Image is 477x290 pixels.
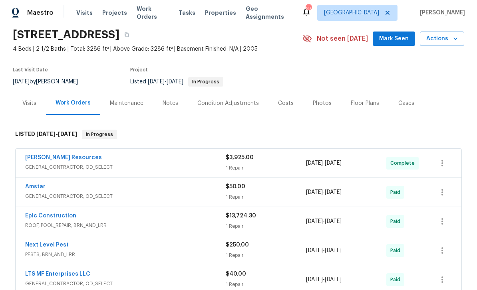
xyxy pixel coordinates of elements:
span: - [306,159,342,167]
span: Paid [390,188,403,196]
div: by [PERSON_NAME] [13,77,87,87]
span: Geo Assignments [246,5,292,21]
span: [DATE] [36,131,56,137]
span: Paid [390,217,403,225]
a: [PERSON_NAME] Resources [25,155,102,160]
span: [DATE] [306,277,323,282]
span: - [36,131,77,137]
span: $40.00 [226,271,246,277]
span: Actions [426,34,458,44]
h2: [STREET_ADDRESS] [13,31,119,39]
span: $3,925.00 [226,155,254,160]
span: Visits [76,9,93,17]
div: 1 Repair [226,251,306,259]
span: In Progress [189,79,223,84]
span: Mark Seen [379,34,409,44]
a: Epic Construction [25,213,76,219]
div: Notes [163,99,178,107]
span: ROOF, POOL_REPAIR, BRN_AND_LRR [25,221,226,229]
span: [DATE] [325,219,342,224]
span: - [148,79,183,85]
a: Amstar [25,184,46,189]
span: $13,724.30 [226,213,256,219]
span: GENERAL_CONTRACTOR, OD_SELECT [25,280,226,288]
h6: LISTED [15,130,77,139]
div: Costs [278,99,294,107]
span: [DATE] [325,248,342,253]
span: [DATE] [58,131,77,137]
span: [DATE] [325,160,342,166]
span: $50.00 [226,184,245,189]
span: [DATE] [306,219,323,224]
div: Photos [313,99,332,107]
span: [DATE] [306,189,323,195]
span: [DATE] [325,277,342,282]
span: Paid [390,247,403,254]
span: [DATE] [325,189,342,195]
span: Complete [390,159,418,167]
span: Tasks [179,10,195,16]
div: 1 Repair [226,280,306,288]
span: [DATE] [167,79,183,85]
span: Not seen [DATE] [317,35,368,43]
span: GENERAL_CONTRACTOR, OD_SELECT [25,163,226,171]
div: 1 Repair [226,193,306,201]
div: Cases [398,99,414,107]
span: [DATE] [306,248,323,253]
span: Maestro [27,9,54,17]
span: [PERSON_NAME] [417,9,465,17]
span: GENERAL_CONTRACTOR, OD_SELECT [25,192,226,200]
span: Last Visit Date [13,67,48,72]
span: [DATE] [13,79,30,85]
span: Properties [205,9,236,17]
a: LTS MF Enterprises LLC [25,271,90,277]
button: Copy Address [119,28,134,42]
span: [DATE] [148,79,165,85]
div: 1 Repair [226,222,306,230]
div: Visits [22,99,36,107]
div: 37 [306,5,311,13]
div: LISTED [DATE]-[DATE]In Progress [13,122,464,147]
div: Maintenance [110,99,143,107]
span: Work Orders [137,5,169,21]
span: [DATE] [306,160,323,166]
div: Work Orders [56,99,91,107]
span: Projects [102,9,127,17]
span: - [306,247,342,254]
span: In Progress [83,130,116,138]
div: Condition Adjustments [197,99,259,107]
span: - [306,188,342,196]
span: $250.00 [226,242,249,248]
button: Actions [420,32,464,46]
span: 4 Beds | 2 1/2 Baths | Total: 3286 ft² | Above Grade: 3286 ft² | Basement Finished: N/A | 2005 [13,45,302,53]
div: 1 Repair [226,164,306,172]
a: Next Level Pest [25,242,69,248]
span: Project [130,67,148,72]
span: - [306,276,342,284]
span: - [306,217,342,225]
div: Floor Plans [351,99,379,107]
span: [GEOGRAPHIC_DATA] [324,9,379,17]
span: Paid [390,276,403,284]
span: PESTS, BRN_AND_LRR [25,251,226,258]
span: Listed [130,79,223,85]
button: Mark Seen [373,32,415,46]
